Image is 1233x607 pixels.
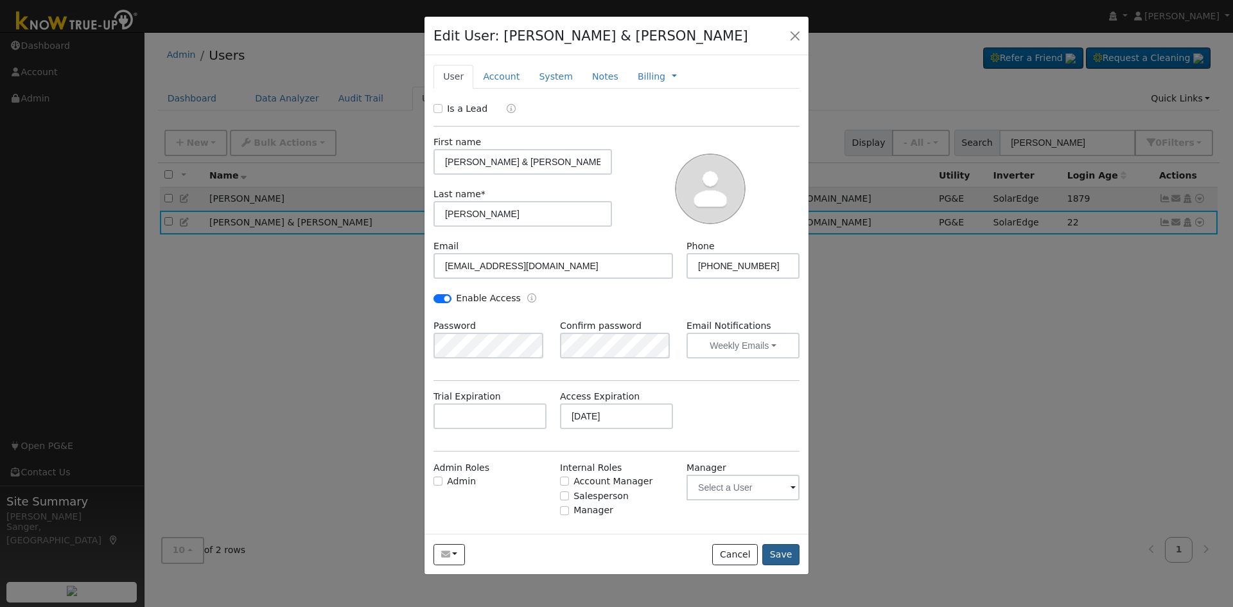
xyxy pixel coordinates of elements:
[712,544,758,566] button: Cancel
[560,491,569,500] input: Salesperson
[433,188,485,201] label: Last name
[638,70,665,84] a: Billing
[573,475,652,488] label: Account Manager
[771,531,800,545] div: Stats
[560,506,569,515] input: Manager
[560,390,640,403] label: Access Expiration
[560,319,642,333] label: Confirm password
[456,292,521,305] label: Enable Access
[433,240,459,253] label: Email
[560,477,569,486] input: Account Manager
[447,102,487,116] label: Is a Lead
[497,102,516,117] a: Lead
[686,319,800,333] label: Email Notifications
[529,65,582,89] a: System
[433,104,442,113] input: Is a Lead
[686,333,800,358] button: Weekly Emails
[433,26,748,46] h4: Edit User: [PERSON_NAME] & [PERSON_NAME]
[433,477,442,486] input: Admin
[473,65,529,89] a: Account
[433,461,489,475] label: Admin Roles
[582,65,628,89] a: Notes
[560,461,622,475] label: Internal Roles
[433,544,465,566] button: daventhel@netptc.net
[686,475,800,500] input: Select a User
[686,240,715,253] label: Phone
[527,292,536,306] a: Enable Access
[433,390,501,403] label: Trial Expiration
[686,461,726,475] label: Manager
[762,544,800,566] button: Save
[573,504,613,517] label: Manager
[573,489,629,503] label: Salesperson
[433,65,473,89] a: User
[447,475,476,488] label: Admin
[433,319,476,333] label: Password
[481,189,485,199] span: Required
[433,136,481,149] label: First name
